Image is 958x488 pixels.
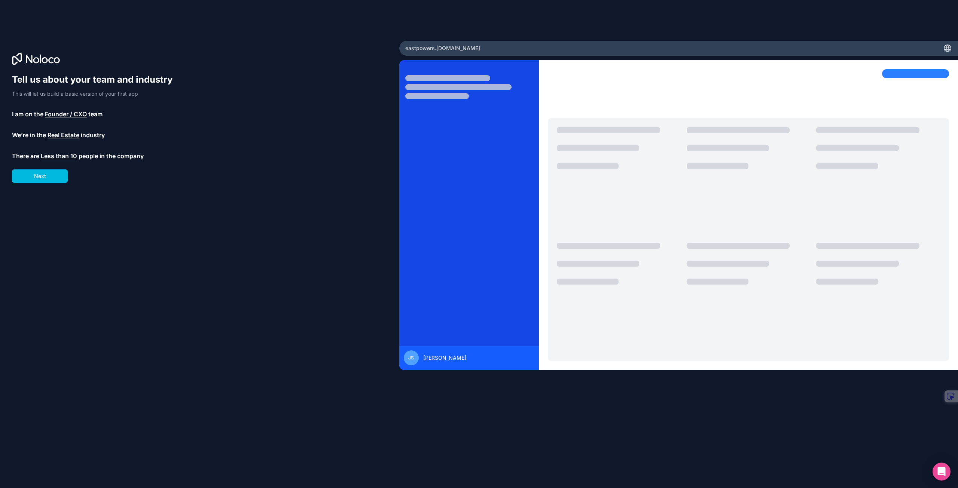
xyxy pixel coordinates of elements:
[12,110,43,119] span: I am on the
[423,354,466,362] span: [PERSON_NAME]
[405,44,480,52] span: eastpowers .[DOMAIN_NAME]
[933,463,951,481] div: Open Intercom Messenger
[79,151,144,160] span: people in the company
[12,90,180,98] p: This will let us build a basic version of your first app
[45,110,87,119] span: Founder / CXO
[12,131,46,139] span: We’re in the
[12,169,68,183] button: Next
[41,151,77,160] span: Less than 10
[12,74,180,86] h1: Tell us about your team and industry
[81,131,105,139] span: industry
[12,151,39,160] span: There are
[88,110,103,119] span: team
[48,131,79,139] span: Real Estate
[408,355,414,361] span: JS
